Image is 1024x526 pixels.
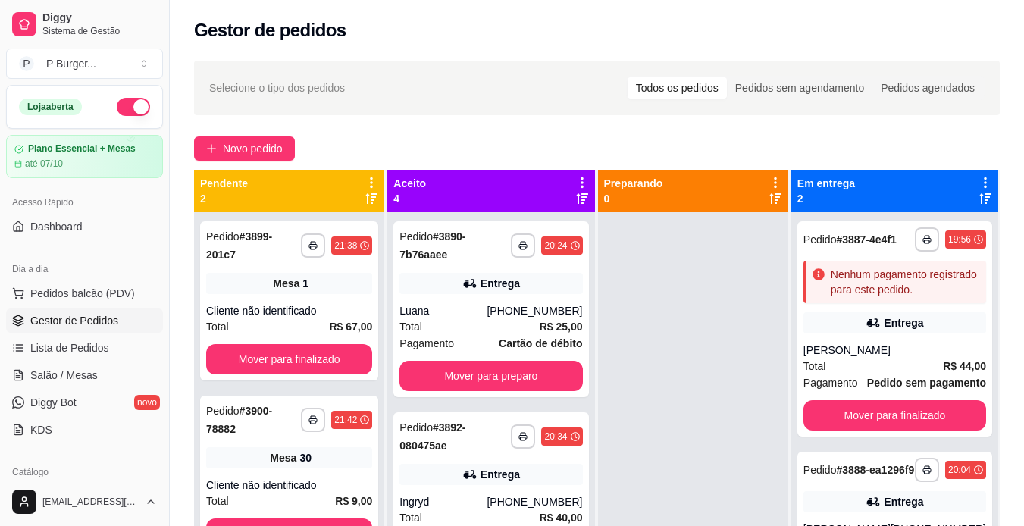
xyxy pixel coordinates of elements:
[209,80,345,96] span: Selecione o tipo dos pedidos
[544,431,567,443] div: 20:34
[30,368,98,383] span: Salão / Mesas
[334,414,357,426] div: 21:42
[803,343,986,358] div: [PERSON_NAME]
[831,267,980,297] div: Nenhum pagamento registrado para este pedido.
[46,56,96,71] div: P Burger ...
[797,191,855,206] p: 2
[487,494,582,509] div: [PHONE_NUMBER]
[6,135,163,178] a: Plano Essencial + Mesasaté 07/10
[270,450,296,465] span: Mesa
[943,360,986,372] strong: R$ 44,00
[302,276,308,291] div: 1
[299,450,312,465] div: 30
[540,512,583,524] strong: R$ 40,00
[399,494,487,509] div: Ingryd
[206,405,240,417] span: Pedido
[200,191,248,206] p: 2
[206,493,229,509] span: Total
[6,49,163,79] button: Select a team
[30,340,109,355] span: Lista de Pedidos
[6,214,163,239] a: Dashboard
[399,421,465,452] strong: # 3892-080475ae
[399,421,433,434] span: Pedido
[399,361,582,391] button: Mover para preparo
[6,363,163,387] a: Salão / Mesas
[803,374,858,391] span: Pagamento
[6,308,163,333] a: Gestor de Pedidos
[200,176,248,191] p: Pendente
[628,77,727,99] div: Todos os pedidos
[797,176,855,191] p: Em entrega
[399,318,422,335] span: Total
[42,496,139,508] span: [EMAIL_ADDRESS][DOMAIN_NAME]
[836,464,914,476] strong: # 3888-ea1296f9
[6,460,163,484] div: Catálogo
[330,321,373,333] strong: R$ 67,00
[872,77,983,99] div: Pedidos agendados
[117,98,150,116] button: Alterar Status
[206,230,240,243] span: Pedido
[727,77,872,99] div: Pedidos sem agendamento
[884,315,923,330] div: Entrega
[206,303,372,318] div: Cliente não identificado
[6,257,163,281] div: Dia a dia
[25,158,63,170] article: até 07/10
[836,233,896,246] strong: # 3887-4e4f1
[6,336,163,360] a: Lista de Pedidos
[803,233,837,246] span: Pedido
[334,240,357,252] div: 21:38
[6,418,163,442] a: KDS
[604,191,663,206] p: 0
[803,358,826,374] span: Total
[30,422,52,437] span: KDS
[30,219,83,234] span: Dashboard
[6,6,163,42] a: DiggySistema de Gestão
[393,176,426,191] p: Aceito
[42,25,157,37] span: Sistema de Gestão
[6,281,163,305] button: Pedidos balcão (PDV)
[206,318,229,335] span: Total
[803,464,837,476] span: Pedido
[30,395,77,410] span: Diggy Bot
[604,176,663,191] p: Preparando
[19,56,34,71] span: P
[948,464,971,476] div: 20:04
[28,143,136,155] article: Plano Essencial + Mesas
[6,190,163,214] div: Acesso Rápido
[399,230,433,243] span: Pedido
[540,321,583,333] strong: R$ 25,00
[884,494,923,509] div: Entrega
[393,191,426,206] p: 4
[399,303,487,318] div: Luana
[6,484,163,520] button: [EMAIL_ADDRESS][DOMAIN_NAME]
[544,240,567,252] div: 20:24
[206,143,217,154] span: plus
[6,390,163,415] a: Diggy Botnovo
[481,276,520,291] div: Entrega
[223,140,283,157] span: Novo pedido
[399,335,454,352] span: Pagamento
[335,495,372,507] strong: R$ 9,00
[194,18,346,42] h2: Gestor de pedidos
[481,467,520,482] div: Entrega
[499,337,582,349] strong: Cartão de débito
[948,233,971,246] div: 19:56
[206,344,372,374] button: Mover para finalizado
[194,136,295,161] button: Novo pedido
[206,477,372,493] div: Cliente não identificado
[487,303,582,318] div: [PHONE_NUMBER]
[867,377,986,389] strong: Pedido sem pagamento
[399,230,465,261] strong: # 3890-7b76aaee
[273,276,299,291] span: Mesa
[30,313,118,328] span: Gestor de Pedidos
[399,509,422,526] span: Total
[42,11,157,25] span: Diggy
[19,99,82,115] div: Loja aberta
[206,230,272,261] strong: # 3899-201c7
[803,400,986,431] button: Mover para finalizado
[30,286,135,301] span: Pedidos balcão (PDV)
[206,405,272,435] strong: # 3900-78882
